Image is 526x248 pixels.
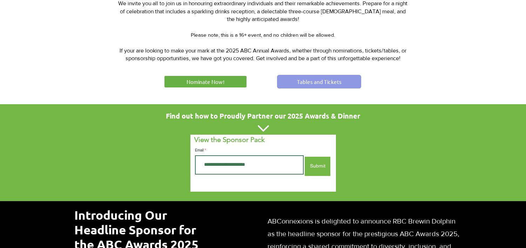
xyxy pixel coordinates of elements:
span: Tables and Tickets [297,78,342,85]
label: Email [195,149,304,152]
a: Tables and Tickets [277,75,361,88]
span: Please note, this is a 16+ event, and no children will be allowed. [191,32,335,38]
span: Nominate Now! [187,78,224,85]
span: We invite you all to join us in honouring extraordinary individuals and their remarkable achievem... [118,0,407,22]
span: Find out how to Proudly Partner our 2025 Awards & Dinner [166,111,360,120]
span: If your are looking to make your mark at the 2025 ABC Annual Awards, whether through nominations,... [120,48,406,61]
button: Submit [305,157,330,176]
span: View the Sponsor Pack [194,135,265,144]
a: Nominate Now! [163,75,248,88]
span: Submit [310,163,325,170]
